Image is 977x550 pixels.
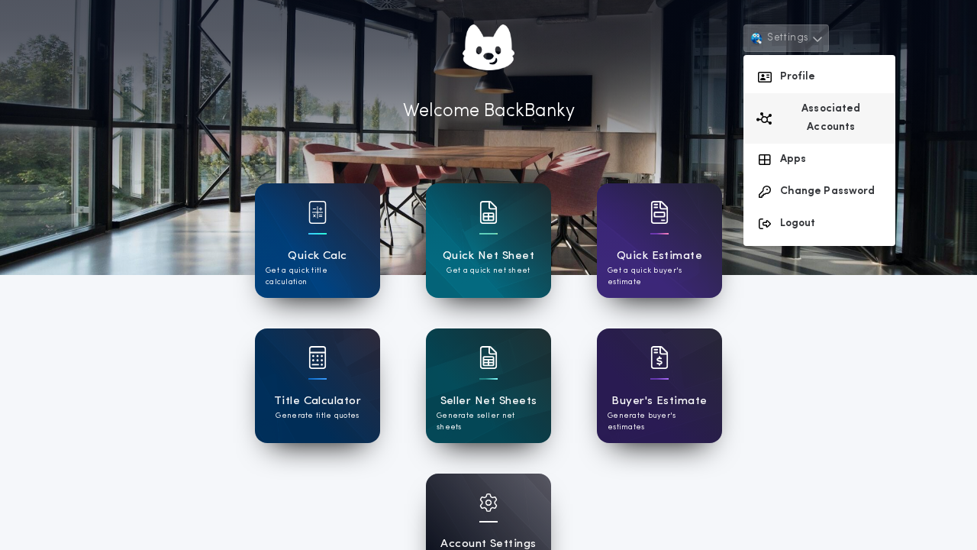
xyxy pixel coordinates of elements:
a: card iconQuick CalcGet a quick title calculation [255,183,380,298]
img: card icon [479,493,498,512]
a: card iconSeller Net SheetsGenerate seller net sheets [426,328,551,443]
img: card icon [308,346,327,369]
p: Generate buyer's estimates [608,410,711,433]
img: user avatar [749,31,764,46]
h1: Buyer's Estimate [611,393,707,410]
p: Generate title quotes [276,410,359,422]
a: card iconBuyer's EstimateGenerate buyer's estimates [597,328,722,443]
button: Settings [743,24,829,52]
p: Get a quick title calculation [266,265,369,288]
a: card iconQuick EstimateGet a quick buyer's estimate [597,183,722,298]
img: card icon [650,346,669,369]
p: Generate seller net sheets [437,410,540,433]
p: Welcome Back Banky [403,98,575,125]
h1: Quick Calc [288,247,347,265]
h1: Quick Net Sheet [443,247,534,265]
h1: Quick Estimate [617,247,703,265]
h1: Seller Net Sheets [440,393,537,410]
h1: Title Calculator [274,393,361,410]
button: Profile [743,61,895,93]
button: Change Password [743,176,895,208]
a: card iconTitle CalculatorGenerate title quotes [255,328,380,443]
button: Logout [743,208,895,240]
button: Apps [743,144,895,176]
img: card icon [308,201,327,224]
button: Associated Accounts [743,93,895,144]
img: card icon [650,201,669,224]
p: Get a quick buyer's estimate [608,265,711,288]
a: card iconQuick Net SheetGet a quick net sheet [426,183,551,298]
p: Get a quick net sheet [447,265,530,277]
img: card icon [479,201,498,224]
img: card icon [479,346,498,369]
div: Settings [743,55,895,246]
img: account-logo [463,24,515,70]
